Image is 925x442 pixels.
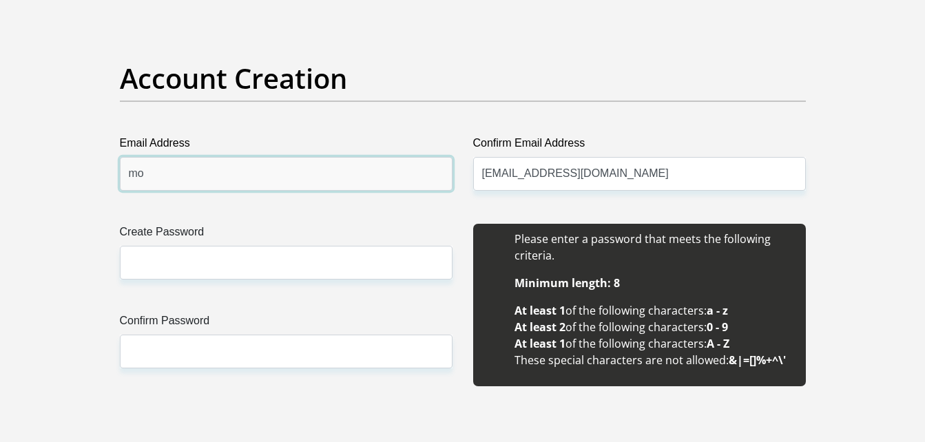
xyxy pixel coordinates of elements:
b: At least 2 [515,319,565,335]
h2: Account Creation [120,62,806,95]
input: Email Address [120,157,453,191]
input: Create Password [120,246,453,280]
label: Email Address [120,135,453,157]
b: a - z [707,303,728,318]
label: Confirm Email Address [473,135,806,157]
li: of the following characters: [515,302,792,319]
li: of the following characters: [515,319,792,335]
b: At least 1 [515,303,565,318]
b: &|=[]%+^\' [729,352,786,368]
li: of the following characters: [515,335,792,352]
input: Confirm Email Address [473,157,806,191]
b: 0 - 9 [707,319,728,335]
b: A - Z [707,336,729,351]
label: Create Password [120,224,453,246]
input: Confirm Password [120,335,453,368]
li: These special characters are not allowed: [515,352,792,368]
li: Please enter a password that meets the following criteria. [515,231,792,264]
b: Minimum length: 8 [515,275,620,291]
b: At least 1 [515,336,565,351]
label: Confirm Password [120,313,453,335]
